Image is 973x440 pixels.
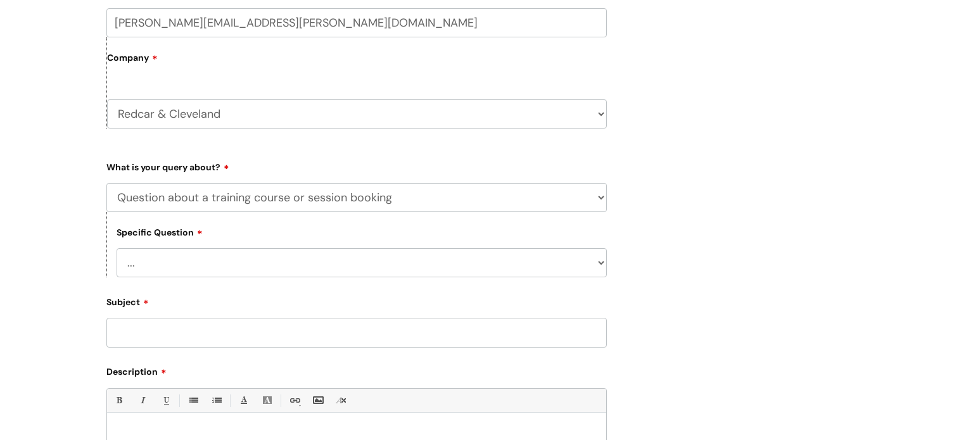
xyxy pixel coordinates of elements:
a: 1. Ordered List (Ctrl-Shift-8) [208,393,224,408]
label: Description [106,362,607,377]
a: Insert Image... [310,393,326,408]
a: Font Color [236,393,251,408]
a: Back Color [259,393,275,408]
label: What is your query about? [106,158,607,173]
label: Specific Question [117,225,203,238]
a: Bold (Ctrl-B) [111,393,127,408]
label: Company [107,48,607,77]
a: Link [286,393,302,408]
a: Underline(Ctrl-U) [158,393,174,408]
a: Italic (Ctrl-I) [134,393,150,408]
a: • Unordered List (Ctrl-Shift-7) [185,393,201,408]
input: Email [106,8,607,37]
a: Remove formatting (Ctrl-\) [333,393,349,408]
label: Subject [106,292,607,308]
